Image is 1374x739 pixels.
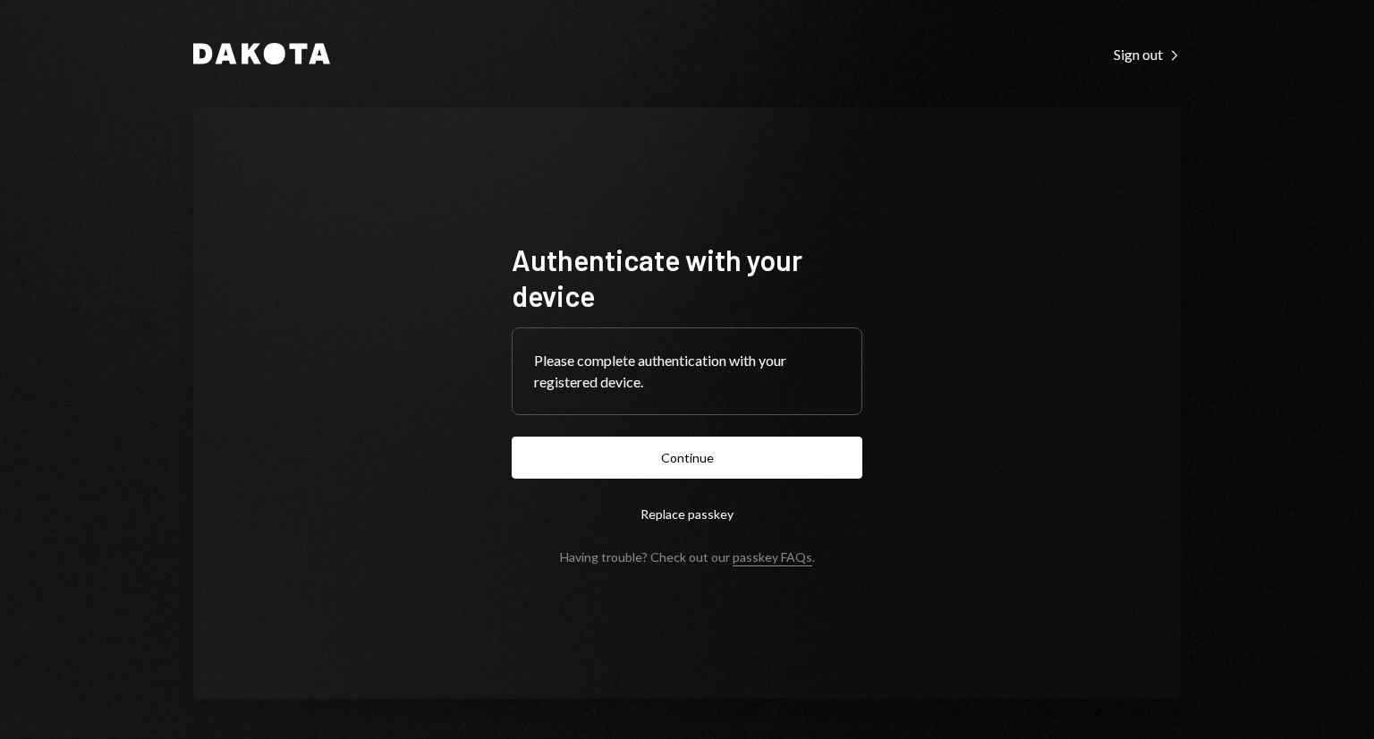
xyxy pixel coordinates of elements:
h1: Authenticate with your device [512,242,862,313]
button: Continue [512,437,862,479]
a: Sign out [1114,44,1181,64]
button: Replace passkey [512,493,862,535]
div: Sign out [1114,46,1181,64]
a: passkey FAQs [733,549,812,566]
div: Please complete authentication with your registered device. [534,350,840,393]
div: Having trouble? Check out our . [560,549,815,565]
